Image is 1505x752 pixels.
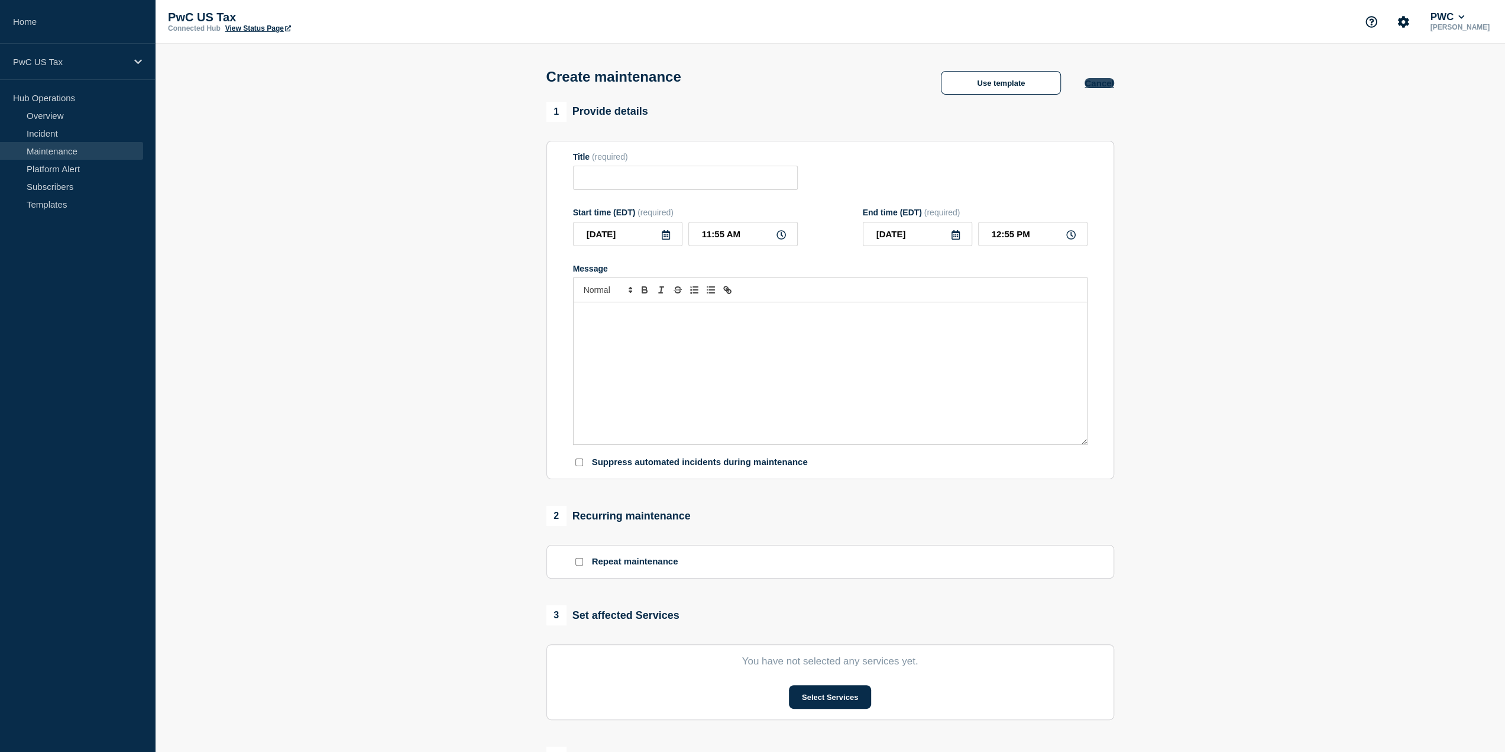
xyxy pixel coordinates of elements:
[573,222,682,246] input: YYYY-MM-DD
[686,283,703,297] button: Toggle ordered list
[168,11,404,24] p: PwC US Tax
[546,102,567,122] span: 1
[703,283,719,297] button: Toggle bulleted list
[578,283,636,297] span: Font size
[719,283,736,297] button: Toggle link
[592,457,808,468] p: Suppress automated incidents during maintenance
[575,558,583,566] input: Repeat maintenance
[546,102,648,122] div: Provide details
[225,24,291,33] a: View Status Page
[1085,78,1114,88] button: Cancel
[592,152,628,162] span: (required)
[573,656,1088,667] p: You have not selected any services yet.
[1428,23,1492,31] p: [PERSON_NAME]
[13,57,127,67] p: PwC US Tax
[575,459,583,466] input: Suppress automated incidents during maintenance
[637,208,674,217] span: (required)
[546,605,679,625] div: Set affected Services
[924,208,960,217] span: (required)
[863,222,972,246] input: YYYY-MM-DD
[1359,9,1384,34] button: Support
[573,264,1088,273] div: Message
[573,152,798,162] div: Title
[573,208,798,217] div: Start time (EDT)
[546,506,567,526] span: 2
[636,283,653,297] button: Toggle bold text
[789,685,871,709] button: Select Services
[592,556,678,567] p: Repeat maintenance
[546,69,681,85] h1: Create maintenance
[168,24,221,33] p: Connected Hub
[669,283,686,297] button: Toggle strikethrough text
[863,208,1088,217] div: End time (EDT)
[573,166,798,190] input: Title
[688,222,798,246] input: HH:MM A
[1391,9,1416,34] button: Account settings
[978,222,1088,246] input: HH:MM A
[1428,11,1467,23] button: PWC
[574,302,1087,444] div: Message
[546,506,691,526] div: Recurring maintenance
[653,283,669,297] button: Toggle italic text
[546,605,567,625] span: 3
[941,71,1061,95] button: Use template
